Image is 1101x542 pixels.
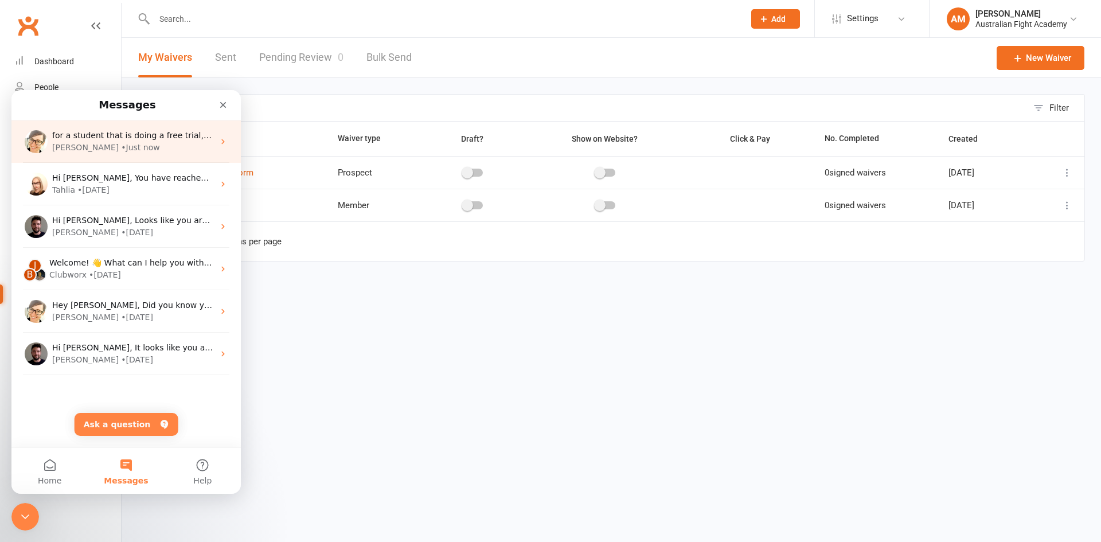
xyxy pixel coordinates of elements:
span: Help [182,387,200,395]
td: [DATE] [938,189,1032,221]
button: Add [751,9,800,29]
a: Pending Review0 [259,38,343,77]
a: Sent [215,38,236,77]
div: • [DATE] [110,221,142,233]
input: Search... [151,11,736,27]
img: Sam avatar [21,178,35,192]
span: Show on Website? [572,134,638,143]
span: 0 [338,51,343,63]
span: 0 signed waivers [825,167,886,178]
button: Messages [76,358,153,404]
div: Dashboard [34,57,74,66]
iframe: Intercom live chat [11,90,241,494]
button: Draft? [451,132,496,146]
th: No. Completed [814,122,938,156]
span: Add [771,14,786,24]
span: Messages [92,387,136,395]
iframe: Intercom live chat [11,503,39,531]
a: Clubworx [14,11,42,40]
div: People [34,83,58,92]
button: Created [948,132,990,146]
button: Click & Pay [720,132,783,146]
td: Member [327,189,423,221]
td: [DATE] [938,156,1032,189]
div: • Just now [110,52,148,64]
a: New Waiver [997,46,1084,70]
img: Profile image for David [13,252,36,275]
button: Ask a question [63,323,167,346]
th: Waiver type [327,122,423,156]
a: People [15,75,121,100]
span: Settings [847,6,879,32]
div: J [17,169,30,182]
div: items per page [225,237,282,247]
button: Help [153,358,229,404]
a: Bulk Send [366,38,412,77]
div: • [DATE] [110,137,142,149]
button: Filter [1028,95,1084,121]
div: • [DATE] [77,179,110,191]
div: [PERSON_NAME] [41,264,107,276]
div: [PERSON_NAME] [41,52,107,64]
img: Profile image for Tahlia [13,83,36,106]
div: • [DATE] [66,94,98,106]
button: My Waivers [138,38,192,77]
div: [PERSON_NAME] [41,137,107,149]
div: B [11,178,25,192]
span: Created [948,134,990,143]
div: Tahlia [41,94,64,106]
span: Click & Pay [730,134,770,143]
div: Australian Fight Academy [975,19,1067,29]
div: [PERSON_NAME] [975,9,1067,19]
td: Prospect [327,156,423,189]
span: Home [26,387,50,395]
img: Profile image for David [13,125,36,148]
div: • [DATE] [110,264,142,276]
span: for a student that is doing a free trial, is it better to have them be put down as a prospect or ... [41,41,460,50]
div: [PERSON_NAME] [41,221,107,233]
a: Dashboard [15,49,121,75]
button: Show on Website? [561,132,650,146]
span: Draft? [461,134,483,143]
span: Welcome! 👋 What can I help you with [DATE]? [38,168,227,177]
span: 0 signed waivers [825,200,886,210]
div: Clubworx [38,179,75,191]
div: Filter [1049,101,1069,115]
input: Search by name [138,95,1028,121]
div: AM [947,7,970,30]
img: Profile image for Emily [13,210,36,233]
